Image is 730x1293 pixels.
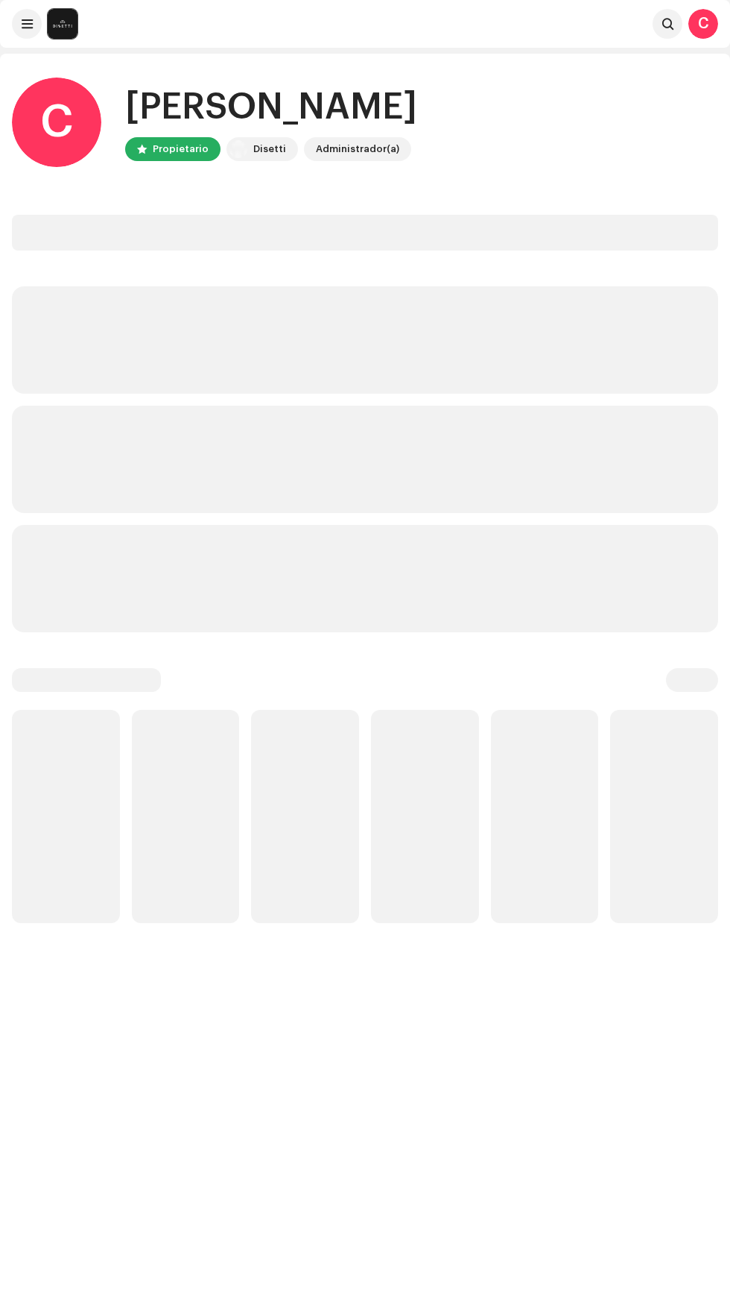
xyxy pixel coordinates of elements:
div: C [12,78,101,167]
div: Propietario [153,140,209,158]
img: 02a7c2d3-3c89-4098-b12f-2ff2945c95ee [48,9,77,39]
div: C [688,9,718,39]
img: 02a7c2d3-3c89-4098-b12f-2ff2945c95ee [229,140,247,158]
div: Administrador(a) [316,140,399,158]
div: [PERSON_NAME] [125,84,417,131]
div: Disetti [253,140,286,158]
